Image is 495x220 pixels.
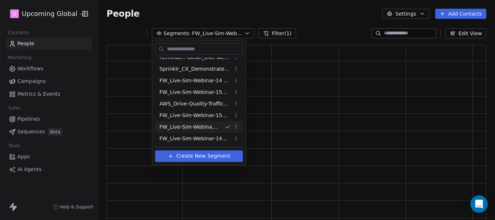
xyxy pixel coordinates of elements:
[159,100,230,108] span: AWS_Drive-Quality-Traffic_5thOct'25
[159,77,230,84] span: FW_Live-Sim-Webinar-14 Oct'25-NA
[159,135,230,142] span: FW_Live-Sim-Webinar-14Oct'25-EU
[159,123,219,131] span: FW_Live-Sim-Webinar-14Oct'25-IND+ANZ
[176,152,230,160] span: Create New Segment
[155,150,243,162] button: Create New Segment
[159,112,230,119] span: FW_Live-Sim-Webinar-15Oct'25-NA
[159,65,230,73] span: Sprinklr_CX_Demonstrate_Reg_Drive_[DATE]
[159,88,230,96] span: FW_Live-Sim-Webinar-15Oct'25-EU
